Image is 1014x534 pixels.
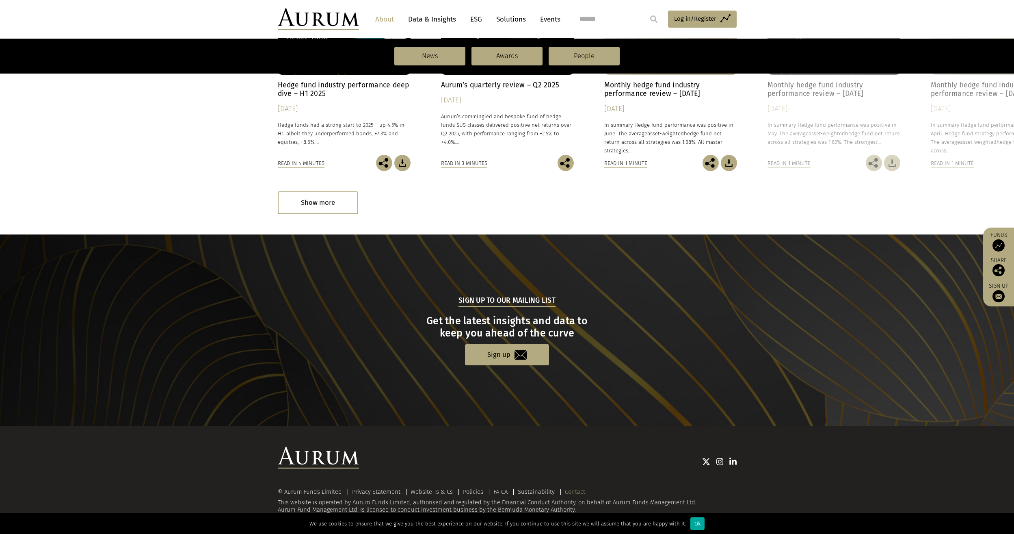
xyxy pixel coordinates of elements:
[721,155,737,171] img: Download Article
[690,517,705,530] div: Ok
[565,488,585,495] a: Contact
[278,103,411,115] div: [DATE]
[703,155,719,171] img: Share this post
[458,295,556,307] h5: Sign up to our mailing list
[987,258,1010,276] div: Share
[866,155,882,171] img: Share this post
[987,282,1010,302] a: Sign up
[549,47,620,65] a: People
[768,81,900,98] h4: Monthly hedge fund industry performance review – [DATE]
[278,159,324,168] div: Read in 4 minutes
[466,12,486,27] a: ESG
[518,488,555,495] a: Sustainability
[716,458,724,466] img: Instagram icon
[411,488,453,495] a: Website Ts & Cs
[278,191,358,214] div: Show more
[536,12,560,27] a: Events
[279,315,735,339] h3: Get the latest insights and data to keep you ahead of the curve
[278,81,411,98] h4: Hedge fund industry performance deep dive – H1 2025
[668,11,737,28] a: Log in/Register
[558,155,574,171] img: Share this post
[465,344,549,365] a: Sign up
[278,121,411,146] p: Hedge funds had a strong start to 2025 – up 4.5% in H1, albeit they underperformed bonds, +7.3% a...
[768,159,811,168] div: Read in 1 minute
[278,8,359,30] img: Aurum
[371,12,398,27] a: About
[463,488,483,495] a: Policies
[604,159,647,168] div: Read in 1 minute
[376,155,392,171] img: Share this post
[647,130,684,137] span: asset-weighted
[278,447,359,469] img: Aurum Logo
[278,489,737,514] div: This website is operated by Aurum Funds Limited, authorised and regulated by the Financial Conduc...
[441,112,574,147] p: Aurum’s commingled and bespoke fund of hedge funds $US classes delivered positive net returns ove...
[960,139,997,145] span: asset-weighted
[352,488,400,495] a: Privacy Statement
[987,232,1010,252] a: Funds
[646,11,662,27] input: Submit
[931,159,974,168] div: Read in 1 minute
[278,489,346,495] div: © Aurum Funds Limited
[702,458,710,466] img: Twitter icon
[492,12,530,27] a: Solutions
[809,130,845,137] span: asset-weighted
[493,488,508,495] a: FATCA
[441,95,574,106] div: [DATE]
[992,239,1005,252] img: Access Funds
[992,264,1005,276] img: Share this post
[394,155,411,171] img: Download Article
[394,47,465,65] a: News
[441,81,574,89] h4: Aurum’s quarterly review – Q2 2025
[404,12,460,27] a: Data & Insights
[768,103,900,115] div: [DATE]
[471,47,543,65] a: Awards
[441,159,487,168] div: Read in 3 minutes
[604,121,737,155] p: In summary Hedge fund performance was positive in June. The average hedge fund net return across ...
[604,103,737,115] div: [DATE]
[884,155,900,171] img: Download Article
[768,121,900,146] p: In summary Hedge fund performance was positive in May. The average hedge fund net return across a...
[604,81,737,98] h4: Monthly hedge fund industry performance review – [DATE]
[992,290,1005,302] img: Sign up to our newsletter
[674,14,716,24] span: Log in/Register
[729,458,737,466] img: Linkedin icon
